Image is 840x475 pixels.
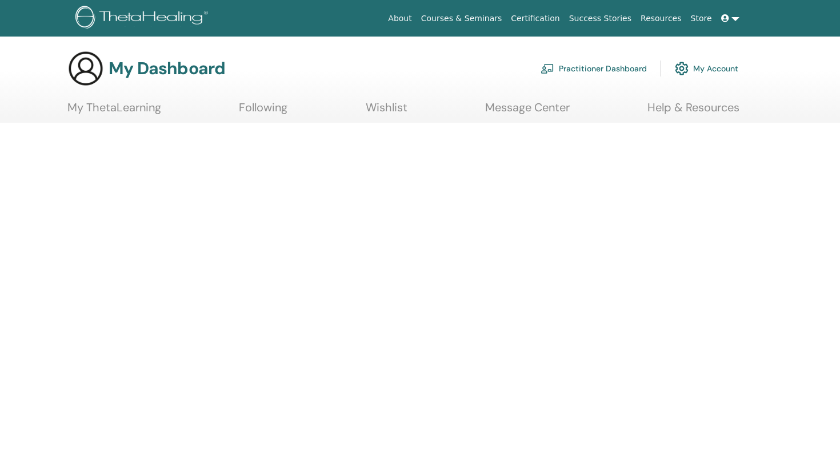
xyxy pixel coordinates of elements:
[67,100,161,123] a: My ThetaLearning
[675,59,689,78] img: cog.svg
[647,100,739,123] a: Help & Resources
[417,8,507,29] a: Courses & Seminars
[366,100,407,123] a: Wishlist
[565,8,636,29] a: Success Stories
[485,100,570,123] a: Message Center
[541,63,554,74] img: chalkboard-teacher.svg
[541,56,647,81] a: Practitioner Dashboard
[239,100,287,123] a: Following
[75,6,212,31] img: logo.png
[383,8,416,29] a: About
[67,50,104,87] img: generic-user-icon.jpg
[675,56,738,81] a: My Account
[636,8,686,29] a: Resources
[506,8,564,29] a: Certification
[109,58,225,79] h3: My Dashboard
[686,8,717,29] a: Store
